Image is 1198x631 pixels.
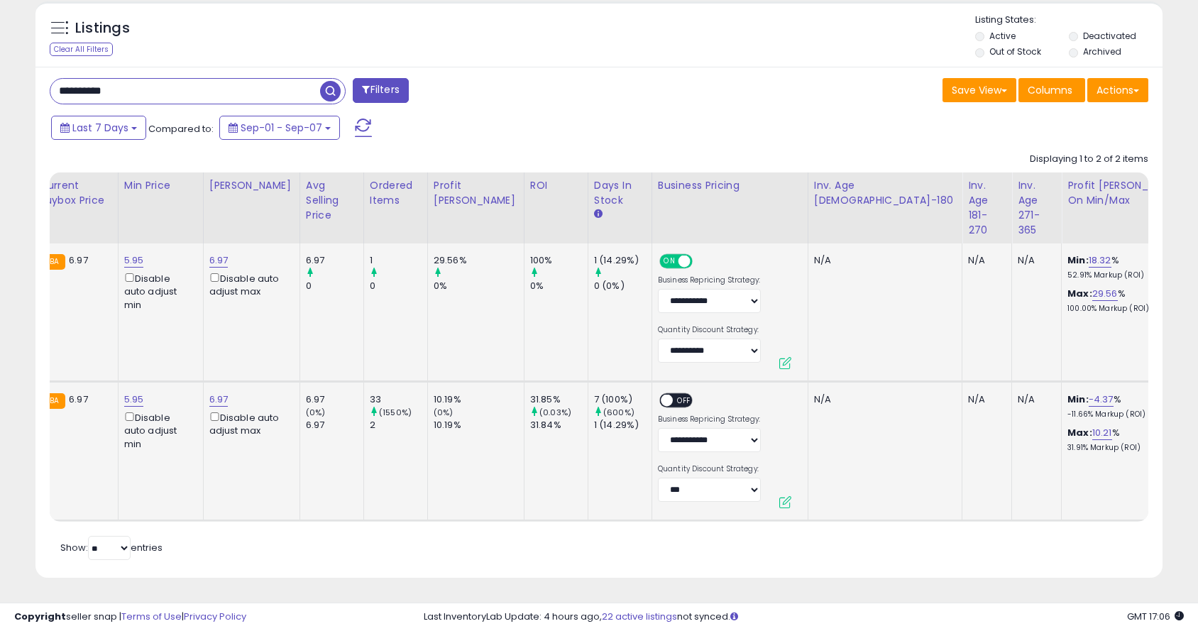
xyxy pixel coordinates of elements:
[968,254,1001,267] div: N/A
[209,178,294,193] div: [PERSON_NAME]
[124,253,144,268] a: 5.95
[594,419,652,432] div: 1 (14.29%)
[602,610,677,623] a: 22 active listings
[1092,426,1112,440] a: 10.21
[603,407,634,418] small: (600%)
[658,178,802,193] div: Business Pricing
[1018,254,1050,267] div: N/A
[975,13,1163,27] p: Listing States:
[594,280,652,292] div: 0 (0%)
[148,122,214,136] span: Compared to:
[370,280,427,292] div: 0
[1083,45,1121,57] label: Archived
[658,325,761,335] label: Quantity Discount Strategy:
[69,393,88,406] span: 6.97
[1067,427,1185,453] div: %
[1092,287,1118,301] a: 29.56
[50,43,113,56] div: Clear All Filters
[209,270,289,298] div: Disable auto adjust max
[1067,393,1185,419] div: %
[1062,172,1197,243] th: The percentage added to the cost of goods (COGS) that forms the calculator for Min & Max prices.
[1127,610,1184,623] span: 2025-09-16 17:06 GMT
[594,178,646,208] div: Days In Stock
[72,121,128,135] span: Last 7 Days
[968,393,1001,406] div: N/A
[306,254,363,267] div: 6.97
[51,116,146,140] button: Last 7 Days
[1067,393,1089,406] b: Min:
[539,407,571,418] small: (0.03%)
[306,178,358,223] div: Avg Selling Price
[658,275,761,285] label: Business Repricing Strategy:
[968,178,1006,238] div: Inv. Age 181-270
[814,254,951,267] div: N/A
[124,393,144,407] a: 5.95
[370,419,427,432] div: 2
[1067,426,1092,439] b: Max:
[241,121,322,135] span: Sep-01 - Sep-07
[306,419,363,432] div: 6.97
[219,116,340,140] button: Sep-01 - Sep-07
[1018,78,1085,102] button: Columns
[530,280,588,292] div: 0%
[1067,287,1092,300] b: Max:
[370,254,427,267] div: 1
[60,541,163,554] span: Show: entries
[658,464,761,474] label: Quantity Discount Strategy:
[434,254,524,267] div: 29.56%
[1018,178,1055,238] div: Inv. Age 271-365
[69,253,88,267] span: 6.97
[943,78,1016,102] button: Save View
[306,407,326,418] small: (0%)
[370,178,422,208] div: Ordered Items
[1089,393,1114,407] a: -4.37
[306,280,363,292] div: 0
[209,410,289,437] div: Disable auto adjust max
[1067,178,1190,208] div: Profit [PERSON_NAME] on Min/Max
[124,270,192,312] div: Disable auto adjust min
[661,256,678,268] span: ON
[75,18,130,38] h5: Listings
[1067,443,1185,453] p: 31.91% Markup (ROI)
[1018,393,1050,406] div: N/A
[209,393,229,407] a: 6.97
[1083,30,1136,42] label: Deactivated
[434,280,524,292] div: 0%
[1089,253,1111,268] a: 18.32
[124,178,197,193] div: Min Price
[1087,78,1148,102] button: Actions
[673,395,696,407] span: OFF
[1067,270,1185,280] p: 52.91% Markup (ROI)
[184,610,246,623] a: Privacy Policy
[424,610,1184,624] div: Last InventoryLab Update: 4 hours ago, not synced.
[1067,254,1185,280] div: %
[594,393,652,406] div: 7 (100%)
[434,419,524,432] div: 10.19%
[594,254,652,267] div: 1 (14.29%)
[1030,153,1148,166] div: Displaying 1 to 2 of 2 items
[530,393,588,406] div: 31.85%
[370,393,427,406] div: 33
[434,407,454,418] small: (0%)
[121,610,182,623] a: Terms of Use
[658,415,761,424] label: Business Repricing Strategy:
[1067,304,1185,314] p: 100.00% Markup (ROI)
[124,410,192,451] div: Disable auto adjust min
[989,45,1041,57] label: Out of Stock
[989,30,1016,42] label: Active
[1028,83,1072,97] span: Columns
[39,393,65,409] small: FBA
[209,253,229,268] a: 6.97
[814,393,951,406] div: N/A
[594,208,603,221] small: Days In Stock.
[1067,410,1185,419] p: -11.66% Markup (ROI)
[14,610,246,624] div: seller snap | |
[306,393,363,406] div: 6.97
[39,178,112,208] div: Current Buybox Price
[691,256,713,268] span: OFF
[39,254,65,270] small: FBA
[530,254,588,267] div: 100%
[379,407,412,418] small: (1550%)
[434,393,524,406] div: 10.19%
[814,178,956,208] div: Inv. Age [DEMOGRAPHIC_DATA]-180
